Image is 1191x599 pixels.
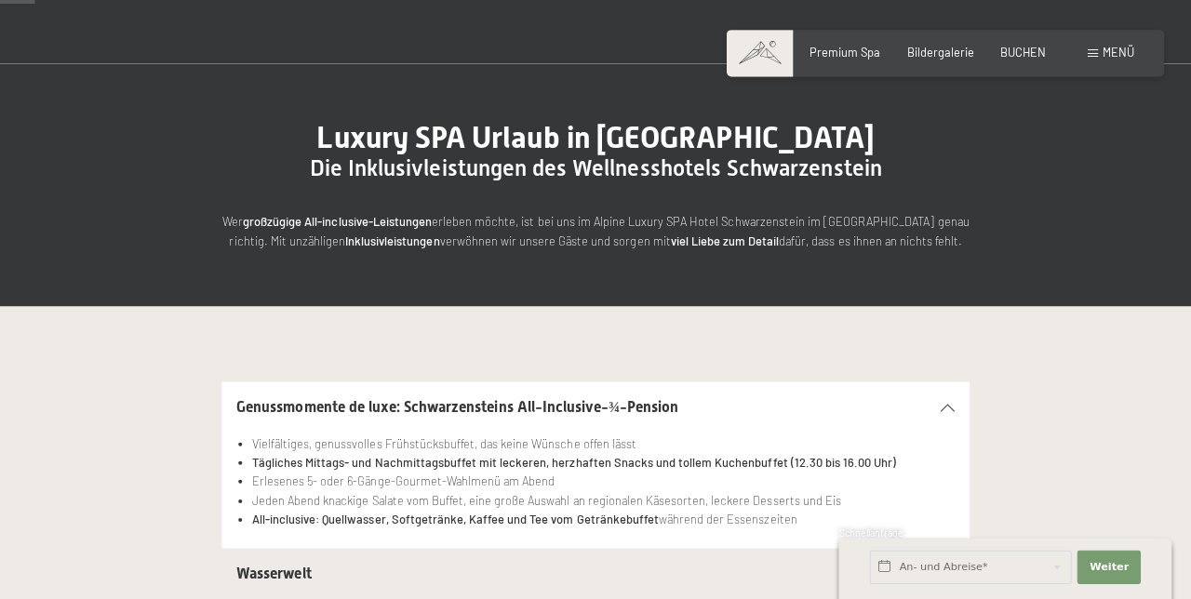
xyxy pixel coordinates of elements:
strong: großzügige All-inclusive-Leistungen [245,213,433,228]
button: Weiter [1075,548,1138,581]
span: Wasserwelt [238,562,313,579]
span: Menü [1100,45,1131,60]
li: Jeden Abend knackige Salate vom Buffet, eine große Auswahl an regionalen Käsesorten, leckere Dess... [254,488,953,507]
span: Schnellanfrage [837,525,902,536]
strong: Inklusivleistungen [346,233,440,247]
li: während der Essenszeiten [254,507,953,526]
a: Premium Spa [809,45,879,60]
span: Luxury SPA Urlaub in [GEOGRAPHIC_DATA] [318,119,874,154]
strong: viel Liebe zum Detail [670,233,778,247]
li: Erlesenes 5- oder 6-Gänge-Gourmet-Wahlmenü am Abend [254,469,953,487]
li: Vielfältiges, genussvolles Frühstücksbuffet, das keine Wünsche offen lässt [254,432,953,450]
a: BUCHEN [998,45,1044,60]
span: Weiter [1087,557,1126,572]
a: Bildergalerie [905,45,972,60]
p: Wer erleben möchte, ist bei uns im Alpine Luxury SPA Hotel Schwarzenstein im [GEOGRAPHIC_DATA] ge... [223,211,968,249]
strong: All-inclusive: Quellwasser, Softgetränke, Kaffee und Tee vom Getränkebuffet [254,509,659,524]
span: Die Inklusivleistungen des Wellnesshotels Schwarzenstein [311,154,880,180]
span: Genussmomente de luxe: Schwarzensteins All-Inclusive-¾-Pension [238,396,678,414]
strong: Tägliches Mittags- und Nachmittagsbuffet mit leckeren, herzhaften Snacks und tollem Kuchenbuffet ... [254,452,895,467]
